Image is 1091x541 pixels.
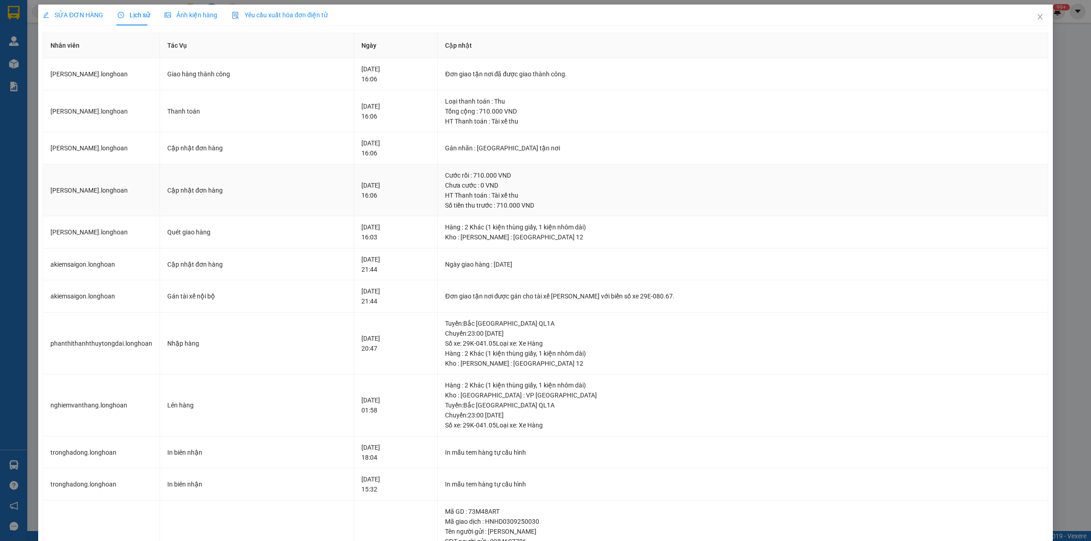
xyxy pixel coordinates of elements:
[43,164,160,217] td: [PERSON_NAME].longhoan
[167,106,346,116] div: Thanh toán
[361,286,430,306] div: [DATE] 21:44
[445,190,1041,200] div: HT Thanh toán : Tài xế thu
[445,106,1041,116] div: Tổng cộng : 710.000 VND
[165,12,171,18] span: picture
[43,90,160,133] td: [PERSON_NAME].longhoan
[361,180,430,200] div: [DATE] 16:06
[43,374,160,437] td: nghiemvanthang.longhoan
[1036,13,1044,20] span: close
[445,200,1041,210] div: Số tiền thu trước : 710.000 VND
[167,227,346,237] div: Quét giao hàng
[167,259,346,269] div: Cập nhật đơn hàng
[361,333,430,353] div: [DATE] 20:47
[160,33,354,58] th: Tác Vụ
[445,358,1041,368] div: Kho : [PERSON_NAME] : [GEOGRAPHIC_DATA] 12
[445,232,1041,242] div: Kho : [PERSON_NAME] : [GEOGRAPHIC_DATA] 12
[43,468,160,501] td: tronghadong.longhoan
[445,400,1041,430] div: Tuyến : Bắc [GEOGRAPHIC_DATA] QL1A Chuyến: 23:00 [DATE] Số xe: 29K-041.05 Loại xe: Xe Hàng
[361,474,430,494] div: [DATE] 15:32
[167,69,346,79] div: Giao hàng thành công
[43,280,160,313] td: akiemsaigon.longhoan
[167,185,346,195] div: Cập nhật đơn hàng
[1027,5,1053,30] button: Close
[445,390,1041,400] div: Kho : [GEOGRAPHIC_DATA] : VP [GEOGRAPHIC_DATA]
[445,116,1041,126] div: HT Thanh toán : Tài xế thu
[43,313,160,375] td: phanthithanhthuytongdai.longhoan
[445,526,1041,536] div: Tên người gửi : [PERSON_NAME]
[445,291,1041,301] div: Đơn giao tận nơi được gán cho tài xế [PERSON_NAME] với biển số xe 29E-080.67.
[167,479,346,489] div: In biên nhận
[445,506,1041,516] div: Mã GD : 73M48ART
[354,33,438,58] th: Ngày
[167,447,346,457] div: In biên nhận
[361,64,430,84] div: [DATE] 16:06
[361,138,430,158] div: [DATE] 16:06
[43,12,49,18] span: edit
[43,11,103,19] span: SỬA ĐƠN HÀNG
[445,318,1041,348] div: Tuyến : Bắc [GEOGRAPHIC_DATA] QL1A Chuyến: 23:00 [DATE] Số xe: 29K-041.05 Loại xe: Xe Hàng
[445,479,1041,489] div: In mẫu tem hàng tự cấu hình
[445,69,1041,79] div: Đơn giao tận nơi đã được giao thành công.
[43,437,160,469] td: tronghadong.longhoan
[445,170,1041,180] div: Cước rồi : 710.000 VND
[43,132,160,164] td: [PERSON_NAME].longhoan
[232,12,239,19] img: icon
[361,222,430,242] div: [DATE] 16:03
[232,11,328,19] span: Yêu cầu xuất hóa đơn điện tử
[167,291,346,301] div: Gán tài xế nội bộ
[167,400,346,410] div: Lên hàng
[445,259,1041,269] div: Ngày giao hàng : [DATE]
[445,143,1041,153] div: Gán nhãn : [GEOGRAPHIC_DATA] tận nơi
[445,348,1041,358] div: Hàng : 2 Khác (1 kiện thùng giấy, 1 kiện nhôm dài)
[167,143,346,153] div: Cập nhật đơn hàng
[43,248,160,281] td: akiemsaigon.longhoan
[167,338,346,348] div: Nhập hàng
[43,58,160,90] td: [PERSON_NAME].longhoan
[445,380,1041,390] div: Hàng : 2 Khác (1 kiện thùng giấy, 1 kiện nhôm dài)
[118,12,124,18] span: clock-circle
[361,442,430,462] div: [DATE] 18:04
[361,395,430,415] div: [DATE] 01:58
[438,33,1048,58] th: Cập nhật
[361,254,430,274] div: [DATE] 21:44
[165,11,217,19] span: Ảnh kiện hàng
[445,516,1041,526] div: Mã giao dịch : HNHD0309250030
[445,447,1041,457] div: In mẫu tem hàng tự cấu hình
[361,101,430,121] div: [DATE] 16:06
[118,11,150,19] span: Lịch sử
[43,33,160,58] th: Nhân viên
[445,180,1041,190] div: Chưa cước : 0 VND
[445,96,1041,106] div: Loại thanh toán : Thu
[445,222,1041,232] div: Hàng : 2 Khác (1 kiện thùng giấy, 1 kiện nhôm dài)
[43,216,160,248] td: [PERSON_NAME].longhoan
